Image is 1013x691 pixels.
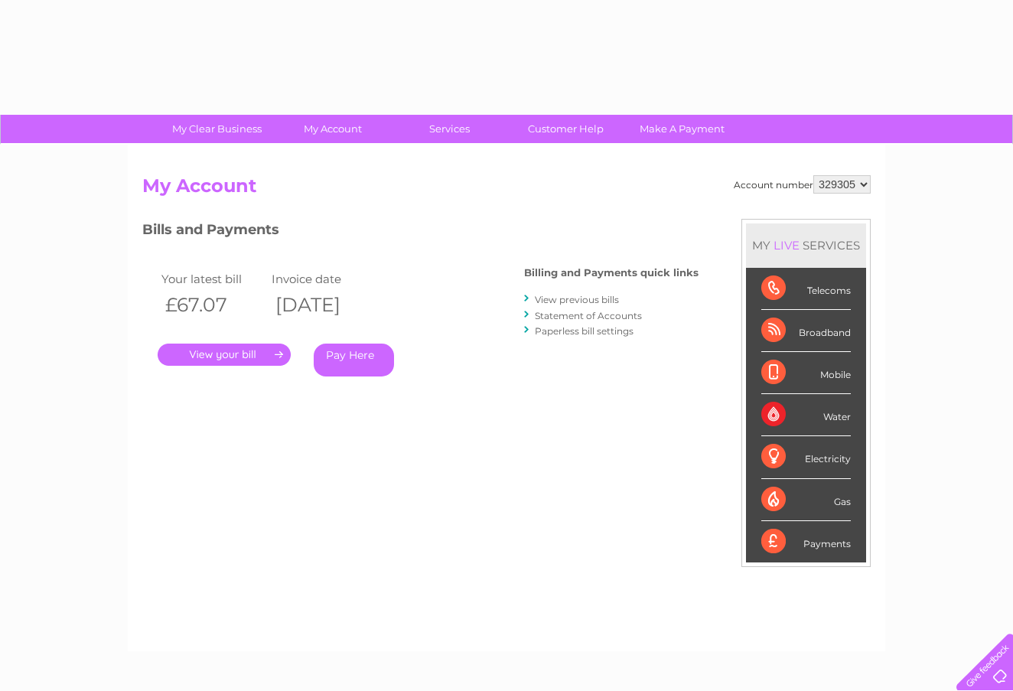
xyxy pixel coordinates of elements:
[535,294,619,305] a: View previous bills
[142,175,871,204] h2: My Account
[158,344,291,366] a: .
[761,352,851,394] div: Mobile
[734,175,871,194] div: Account number
[503,115,629,143] a: Customer Help
[268,289,378,321] th: [DATE]
[158,269,268,289] td: Your latest bill
[761,436,851,478] div: Electricity
[268,269,378,289] td: Invoice date
[746,223,866,267] div: MY SERVICES
[142,219,699,246] h3: Bills and Payments
[270,115,396,143] a: My Account
[535,310,642,321] a: Statement of Accounts
[761,479,851,521] div: Gas
[770,238,803,253] div: LIVE
[761,310,851,352] div: Broadband
[524,267,699,279] h4: Billing and Payments quick links
[158,289,268,321] th: £67.07
[761,521,851,562] div: Payments
[386,115,513,143] a: Services
[619,115,745,143] a: Make A Payment
[535,325,634,337] a: Paperless bill settings
[761,394,851,436] div: Water
[761,268,851,310] div: Telecoms
[314,344,394,376] a: Pay Here
[154,115,280,143] a: My Clear Business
